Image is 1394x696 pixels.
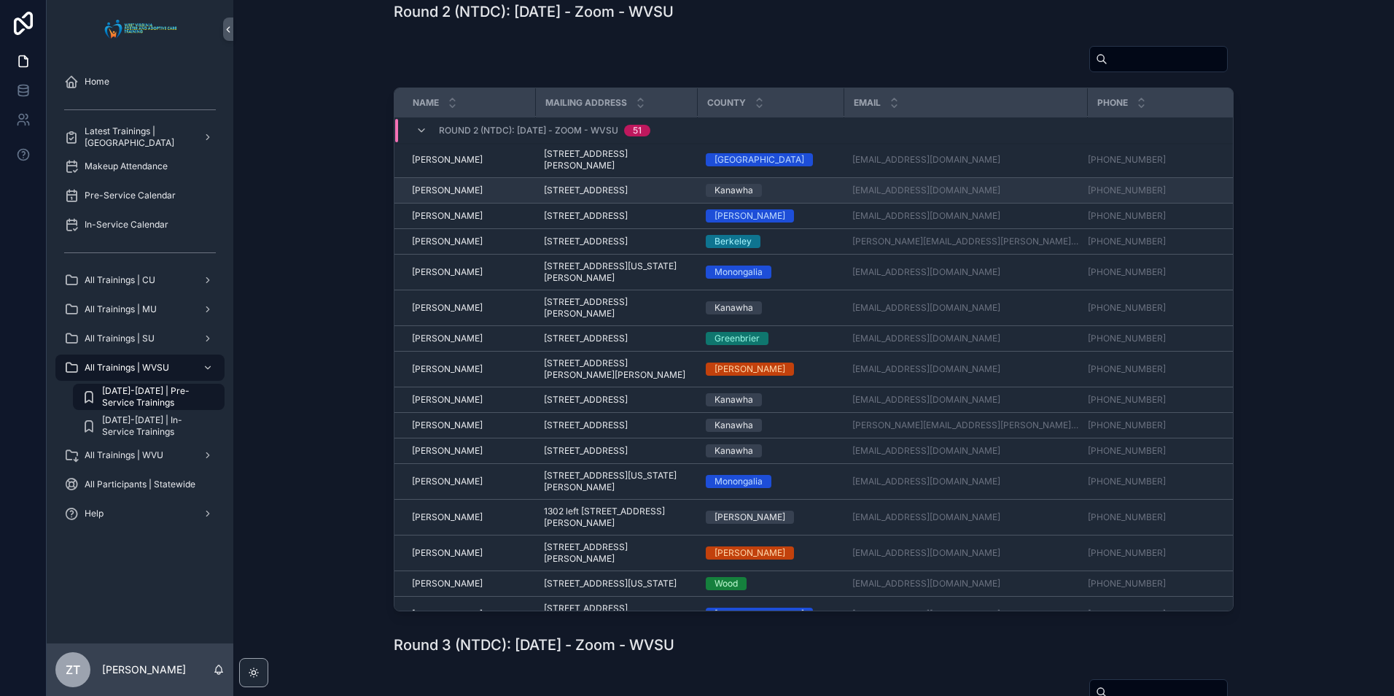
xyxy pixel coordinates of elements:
a: [EMAIL_ADDRESS][DOMAIN_NAME] [852,394,1000,406]
a: [STREET_ADDRESS][PERSON_NAME] [544,603,688,626]
a: [EMAIL_ADDRESS][DOMAIN_NAME] [852,266,1078,278]
a: [EMAIL_ADDRESS][DOMAIN_NAME] [852,547,1078,559]
a: [PHONE_NUMBER] [1088,511,1166,523]
a: [PERSON_NAME] [412,210,526,222]
a: [PHONE_NUMBER] [1088,185,1166,196]
a: [PERSON_NAME] [412,547,526,559]
a: [PERSON_NAME] [412,578,526,589]
a: [PHONE_NUMBER] [1088,476,1166,487]
a: [PERSON_NAME] [412,394,526,406]
div: Greenbrier [714,332,760,345]
a: In-Service Calendar [55,212,225,238]
span: Email [854,97,881,109]
div: Berkeley [714,235,752,248]
a: 1302 left [STREET_ADDRESS][PERSON_NAME] [544,506,688,529]
a: [PHONE_NUMBER] [1088,236,1249,247]
h1: Round 3 (NTDC): [DATE] - Zoom - WVSU [394,635,674,655]
span: [STREET_ADDRESS] [544,236,628,247]
span: [STREET_ADDRESS][PERSON_NAME] [544,148,688,171]
div: Kanawha [714,419,753,432]
div: Kanawha [714,184,753,197]
a: [EMAIL_ADDRESS][DOMAIN_NAME] [852,185,1000,196]
a: [PHONE_NUMBER] [1088,394,1166,406]
div: [PERSON_NAME] [714,546,785,560]
div: [GEOGRAPHIC_DATA] [714,608,804,621]
a: Berkeley [706,235,835,248]
a: [EMAIL_ADDRESS][DOMAIN_NAME] [852,476,1078,487]
div: 51 [633,125,642,136]
a: [STREET_ADDRESS][PERSON_NAME] [544,296,688,320]
a: [EMAIL_ADDRESS][DOMAIN_NAME] [852,266,1000,278]
a: All Trainings | CU [55,267,225,293]
a: [EMAIL_ADDRESS][DOMAIN_NAME] [852,511,1000,523]
span: [STREET_ADDRESS][US_STATE] [544,578,677,589]
a: [PHONE_NUMBER] [1088,210,1249,222]
a: [STREET_ADDRESS][US_STATE][PERSON_NAME] [544,260,688,284]
span: ZT [66,661,80,678]
span: Makeup Attendance [85,161,168,172]
a: [STREET_ADDRESS] [544,236,688,247]
a: [PERSON_NAME][EMAIL_ADDRESS][PERSON_NAME][DOMAIN_NAME] [852,419,1078,431]
div: Kanawha [714,393,753,406]
a: Kanawha [706,419,835,432]
span: Round 2 (NTDC): [DATE] - Zoom - WVSU [439,125,618,136]
span: All Trainings | WVU [85,449,163,461]
a: All Participants | Statewide [55,471,225,498]
a: [PHONE_NUMBER] [1088,578,1249,589]
span: All Trainings | WVSU [85,362,169,374]
div: [GEOGRAPHIC_DATA] [714,153,804,166]
a: [PHONE_NUMBER] [1088,445,1249,457]
div: Monongalia [714,266,763,279]
span: Name [413,97,439,109]
a: [PHONE_NUMBER] [1088,419,1166,431]
h1: Round 2 (NTDC): [DATE] - Zoom - WVSU [394,1,674,22]
a: [PHONE_NUMBER] [1088,476,1249,487]
a: [STREET_ADDRESS] [544,394,688,406]
a: [PERSON_NAME] [412,511,526,523]
div: [PERSON_NAME] [714,209,785,223]
span: Mailing Address [545,97,627,109]
span: In-Service Calendar [85,219,168,231]
a: [STREET_ADDRESS] [544,210,688,222]
span: All Participants | Statewide [85,479,195,490]
span: [PERSON_NAME] [412,547,483,559]
a: [STREET_ADDRESS] [544,445,688,457]
div: [PERSON_NAME] [714,363,785,376]
span: Home [85,76,109,88]
a: [PERSON_NAME] [706,363,835,376]
span: [STREET_ADDRESS] [544,210,628,222]
span: [STREET_ADDRESS][PERSON_NAME][PERSON_NAME] [544,357,688,381]
a: [PHONE_NUMBER] [1088,394,1249,406]
span: [PERSON_NAME] [412,266,483,278]
span: [PERSON_NAME] [412,394,483,406]
a: [STREET_ADDRESS][US_STATE] [544,578,688,589]
a: All Trainings | WVU [55,442,225,468]
span: [PERSON_NAME] [412,302,483,314]
span: [STREET_ADDRESS] [544,419,628,431]
a: [EMAIL_ADDRESS][DOMAIN_NAME] [852,363,1078,375]
a: [PHONE_NUMBER] [1088,547,1249,559]
a: Kanawha [706,393,835,406]
a: All Trainings | SU [55,325,225,352]
a: [PERSON_NAME] [412,445,526,457]
a: [PHONE_NUMBER] [1088,608,1249,620]
span: [PERSON_NAME] [412,333,483,344]
a: [PHONE_NUMBER] [1088,266,1166,278]
a: [PERSON_NAME] [706,546,835,560]
a: Greenbrier [706,332,835,345]
a: [PHONE_NUMBER] [1088,445,1166,457]
a: [PERSON_NAME] [412,333,526,344]
a: [EMAIL_ADDRESS][DOMAIN_NAME] [852,578,1000,589]
a: [EMAIL_ADDRESS][DOMAIN_NAME] [852,302,1078,314]
a: All Trainings | MU [55,296,225,322]
span: [DATE]-[DATE] | In-Service Trainings [102,414,210,438]
span: [PERSON_NAME] [412,578,483,589]
span: [STREET_ADDRESS] [544,333,628,344]
span: Latest Trainings | [GEOGRAPHIC_DATA] [85,125,191,149]
a: [PERSON_NAME][EMAIL_ADDRESS][PERSON_NAME][DOMAIN_NAME] [852,236,1078,247]
a: [PHONE_NUMBER] [1088,419,1249,431]
a: [PHONE_NUMBER] [1088,547,1166,559]
a: [PHONE_NUMBER] [1088,302,1249,314]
